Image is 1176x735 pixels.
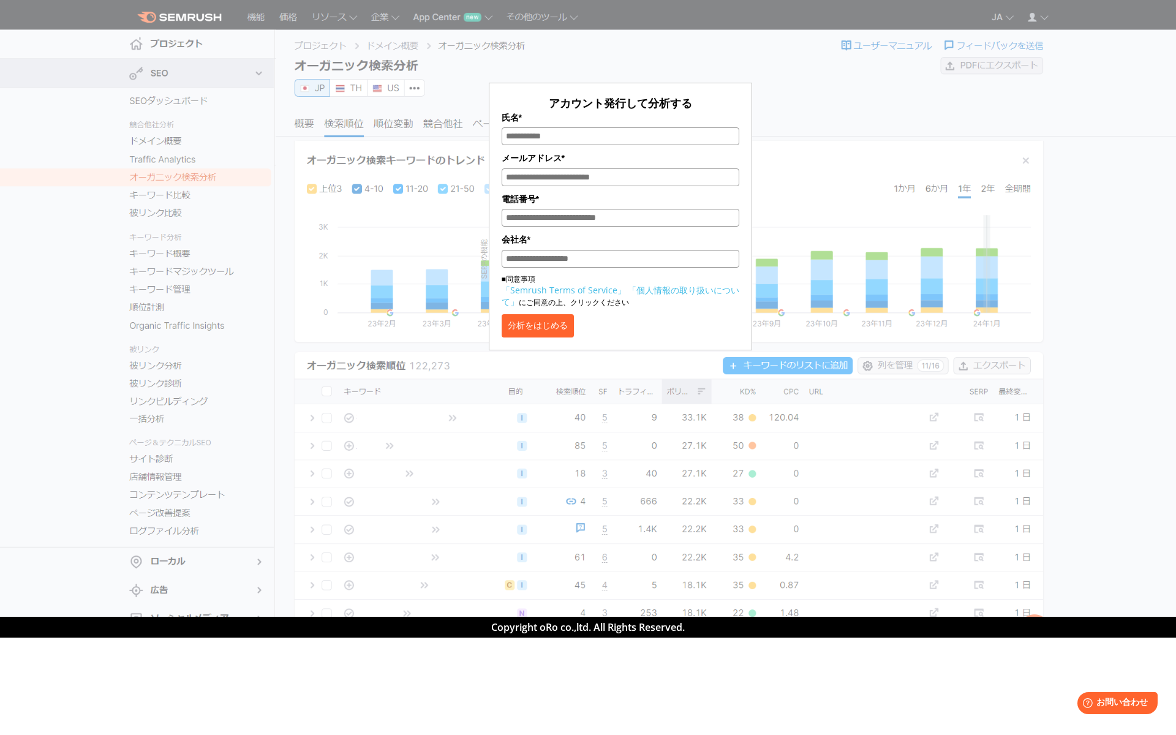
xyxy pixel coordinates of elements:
iframe: Help widget launcher [1067,687,1163,722]
a: 「個人情報の取り扱いについて」 [502,284,739,307]
span: Copyright oRo co.,ltd. All Rights Reserved. [491,620,685,634]
a: 「Semrush Terms of Service」 [502,284,626,296]
span: アカウント発行して分析する [549,96,692,110]
label: 電話番号* [502,192,739,206]
button: 分析をはじめる [502,314,574,337]
p: ■同意事項 にご同意の上、クリックください [502,274,739,308]
label: メールアドレス* [502,151,739,165]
